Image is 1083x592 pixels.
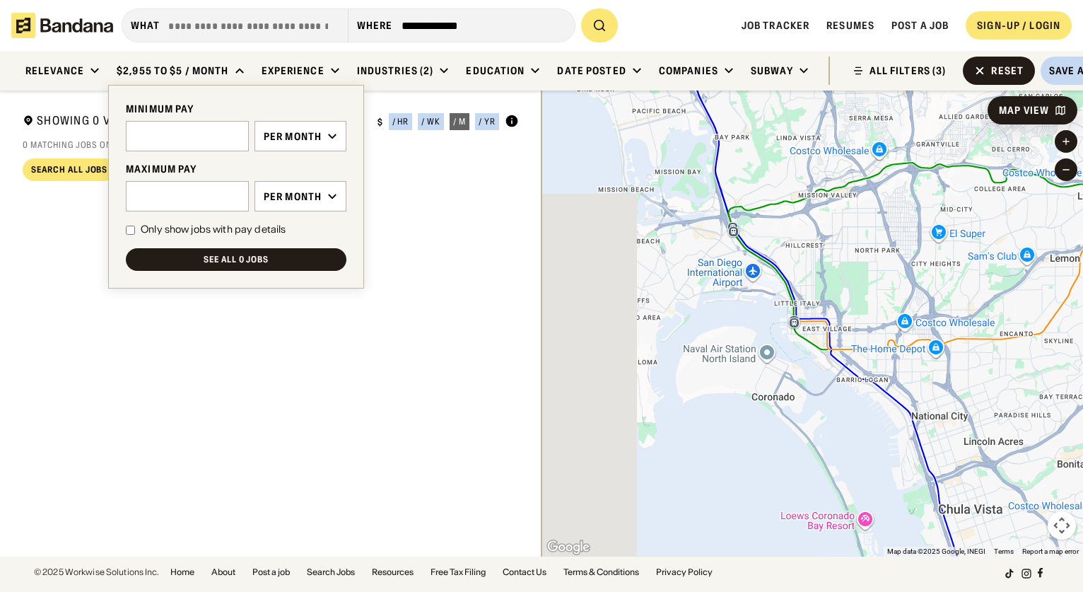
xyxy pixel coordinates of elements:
[126,226,135,235] input: Only show jobs with pay details
[264,190,322,203] div: Per month
[453,117,466,126] div: / m
[751,64,793,77] div: Subway
[421,117,440,126] div: / wk
[23,139,519,151] div: 0 matching jobs on [DOMAIN_NAME]
[357,64,434,77] div: Industries (2)
[141,223,286,237] div: Only show jobs with pay details
[34,568,159,576] div: © 2025 Workwise Solutions Inc.
[262,64,324,77] div: Experience
[252,568,290,576] a: Post a job
[126,163,346,175] div: MAXIMUM PAY
[117,64,228,77] div: $2,955 to $5 / month
[264,130,322,143] div: Per month
[545,538,592,557] img: Google
[211,568,235,576] a: About
[994,547,1014,555] a: Terms (opens in new tab)
[545,538,592,557] a: Open this area in Google Maps (opens a new window)
[1022,547,1079,555] a: Report a map error
[23,113,366,131] div: Showing 0 Verified Jobs
[656,568,713,576] a: Privacy Policy
[357,19,393,32] div: Where
[557,64,626,77] div: Date Posted
[887,547,985,555] span: Map data ©2025 Google, INEGI
[377,117,383,128] div: $
[870,66,947,76] div: ALL FILTERS (3)
[503,568,546,576] a: Contact Us
[991,66,1024,76] div: Reset
[977,19,1060,32] div: SIGN-UP / LOGIN
[1048,511,1076,540] button: Map camera controls
[891,19,949,32] a: Post a job
[170,568,194,576] a: Home
[742,19,809,32] a: Job Tracker
[307,568,355,576] a: Search Jobs
[999,105,1049,115] div: Map View
[826,19,874,32] a: Resumes
[11,13,113,38] img: Bandana logotype
[431,568,486,576] a: Free Tax Filing
[372,568,414,576] a: Resources
[466,64,525,77] div: Education
[204,255,269,264] div: See all 0 jobs
[31,166,107,174] div: Search All Jobs
[392,117,409,126] div: / hr
[659,64,718,77] div: Companies
[23,187,519,567] div: grid
[479,117,496,126] div: / yr
[131,19,160,32] div: what
[563,568,639,576] a: Terms & Conditions
[126,103,346,115] div: MINIMUM PAY
[25,64,84,77] div: Relevance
